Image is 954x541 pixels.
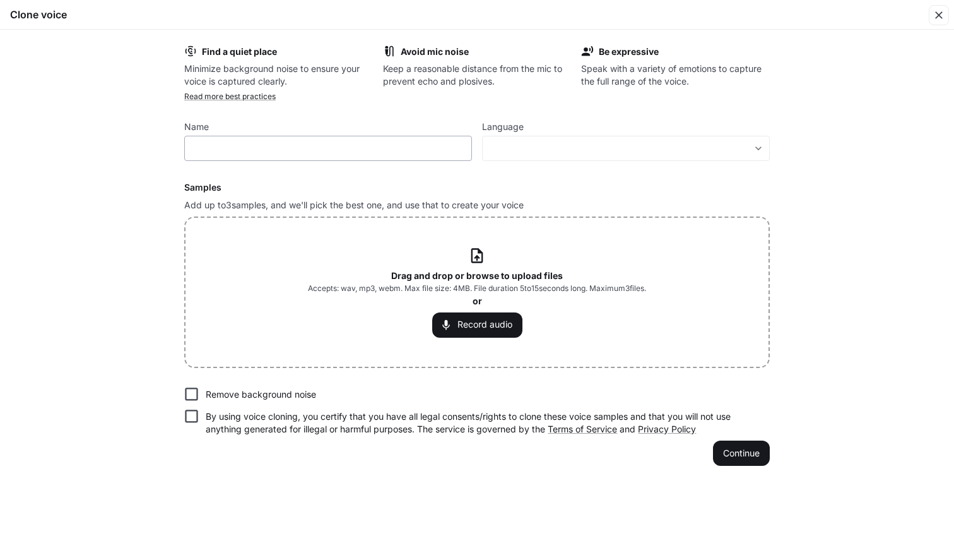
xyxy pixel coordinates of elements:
[184,62,373,88] p: Minimize background noise to ensure your voice is captured clearly.
[184,122,209,131] p: Name
[10,8,67,21] h5: Clone voice
[473,295,482,306] b: or
[206,410,760,436] p: By using voice cloning, you certify that you have all legal consents/rights to clone these voice ...
[432,312,522,338] button: Record audio
[35,20,62,30] div: v 4.0.25
[20,20,30,30] img: logo_orange.svg
[206,388,316,401] p: Remove background noise
[202,46,277,57] b: Find a quiet place
[34,73,44,83] img: tab_domain_overview_orange.svg
[126,73,136,83] img: tab_keywords_by_traffic_grey.svg
[599,46,659,57] b: Be expressive
[483,142,769,155] div: ​
[383,62,572,88] p: Keep a reasonable distance from the mic to prevent echo and plosives.
[20,33,30,43] img: website_grey.svg
[308,282,646,295] span: Accepts: wav, mp3, webm. Max file size: 4MB. File duration 5 to 15 seconds long. Maximum 3 files.
[391,270,563,281] b: Drag and drop or browse to upload files
[548,424,617,434] a: Terms of Service
[401,46,469,57] b: Avoid mic noise
[139,74,213,83] div: Keywords by Traffic
[581,62,770,88] p: Speak with a variety of emotions to capture the full range of the voice.
[713,441,770,466] button: Continue
[482,122,524,131] p: Language
[48,74,113,83] div: Domain Overview
[184,181,770,194] h6: Samples
[638,424,696,434] a: Privacy Policy
[184,199,770,211] p: Add up to 3 samples, and we'll pick the best one, and use that to create your voice
[184,92,276,101] a: Read more best practices
[33,33,90,43] div: Domain: [URL]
